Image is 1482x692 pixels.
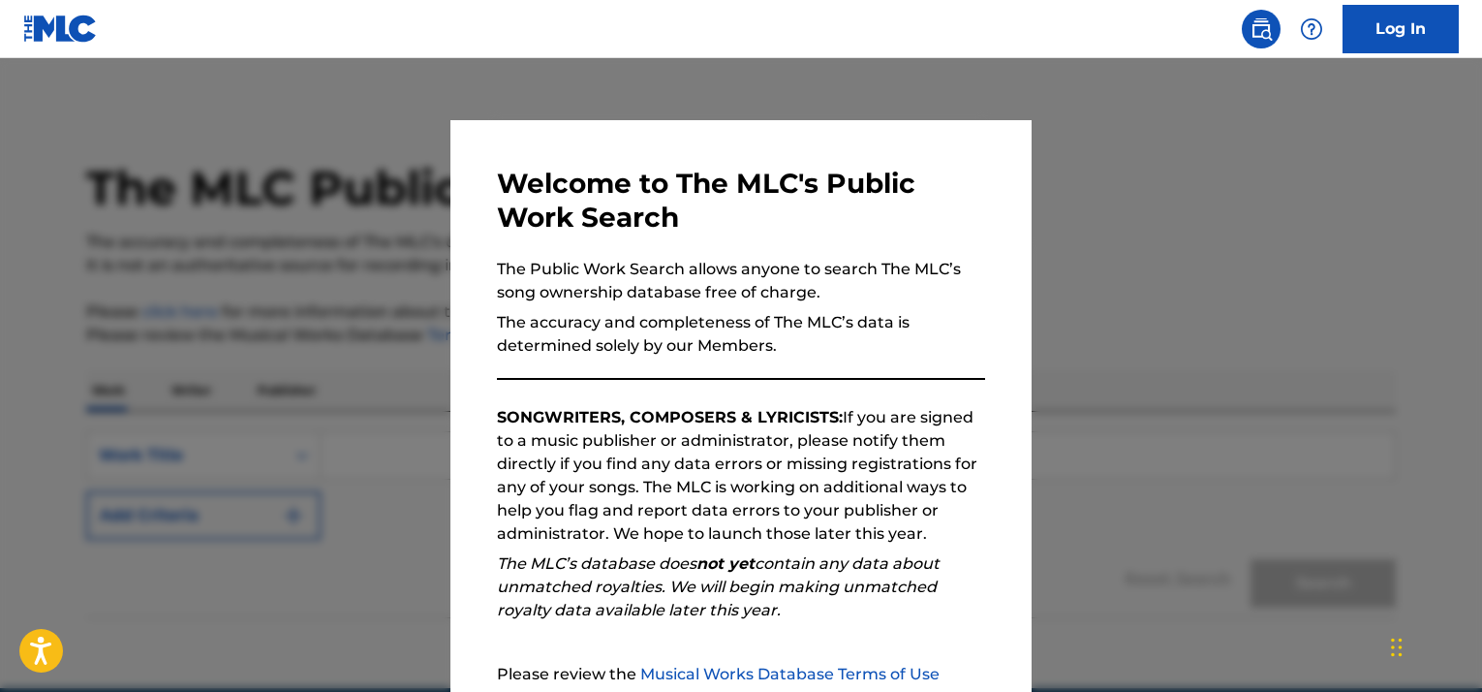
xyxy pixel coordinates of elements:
strong: not yet [696,554,755,573]
iframe: Chat Widget [1385,599,1482,692]
p: The accuracy and completeness of The MLC’s data is determined solely by our Members. [497,311,985,358]
strong: SONGWRITERS, COMPOSERS & LYRICISTS: [497,408,843,426]
a: Musical Works Database Terms of Use [640,665,940,683]
p: Please review the [497,663,985,686]
a: Log In [1343,5,1459,53]
p: The Public Work Search allows anyone to search The MLC’s song ownership database free of charge. [497,258,985,304]
div: Help [1292,10,1331,48]
img: help [1300,17,1323,41]
a: Public Search [1242,10,1281,48]
div: Drag [1391,618,1403,676]
p: If you are signed to a music publisher or administrator, please notify them directly if you find ... [497,406,985,546]
h3: Welcome to The MLC's Public Work Search [497,167,985,235]
img: MLC Logo [23,15,98,43]
em: The MLC’s database does contain any data about unmatched royalties. We will begin making unmatche... [497,554,940,619]
img: search [1250,17,1273,41]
